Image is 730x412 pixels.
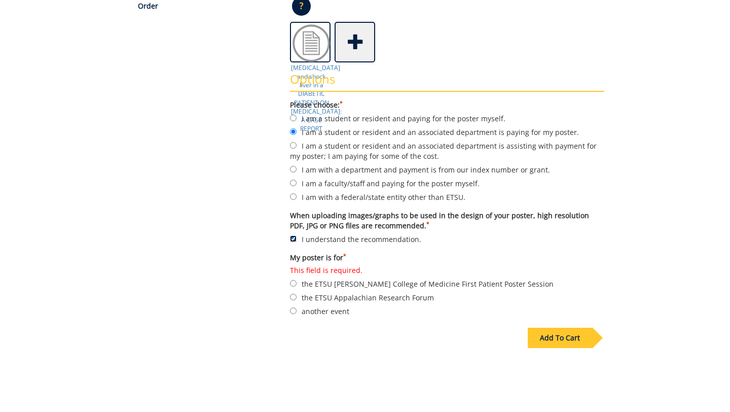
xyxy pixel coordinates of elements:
div: Add To Cart [528,328,592,348]
label: Please choose: [290,100,604,110]
label: I am with a federal/state entity other than ETSU. [290,191,604,202]
input: I am a student or resident and an associated department is assisting with payment for my poster; ... [290,142,297,149]
input: I am a student or resident and an associated department is paying for my poster. [290,128,297,135]
label: My poster is for [290,253,604,263]
input: I am a faculty/staff and paying for the poster myself. [290,180,297,186]
h3: Options [290,73,604,92]
input: I am with a federal/state entity other than ETSU. [290,193,297,200]
label: I am with a department and payment is from our index number or grant. [290,164,604,175]
label: I am a faculty/staff and paying for the poster myself. [290,178,604,189]
label: the ETSU [PERSON_NAME] College of Medicine First Patient Poster Session [290,265,604,289]
label: I am a student or resident and paying for the poster myself. [290,113,604,124]
label: I understand the recommendation. [290,233,604,245]
label: I am a student or resident and an associated department is paying for my poster. [290,126,604,138]
input: the ETSU Appalachian Research Forum [290,294,297,300]
label: This field is required. [290,265,604,276]
input: I am with a department and payment is from our index number or grant. [290,166,297,173]
label: another event [290,305,604,317]
input: I am a student or resident and paying for the poster myself. [290,115,297,121]
label: the ETSU Appalachian Research Forum [290,292,604,303]
img: Doc2.png [291,23,332,63]
p: Order [138,1,275,11]
input: I understand the recommendation. [290,235,297,242]
input: another event [290,307,297,314]
label: I am a student or resident and an associated department is assisting with payment for my poster; ... [290,140,604,161]
input: This field is required.the ETSU [PERSON_NAME] College of Medicine First Patient Poster Session [290,280,297,287]
label: When uploading images/graphs to be used in the design of your poster, high resolution PDF, JPG or... [290,211,604,231]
